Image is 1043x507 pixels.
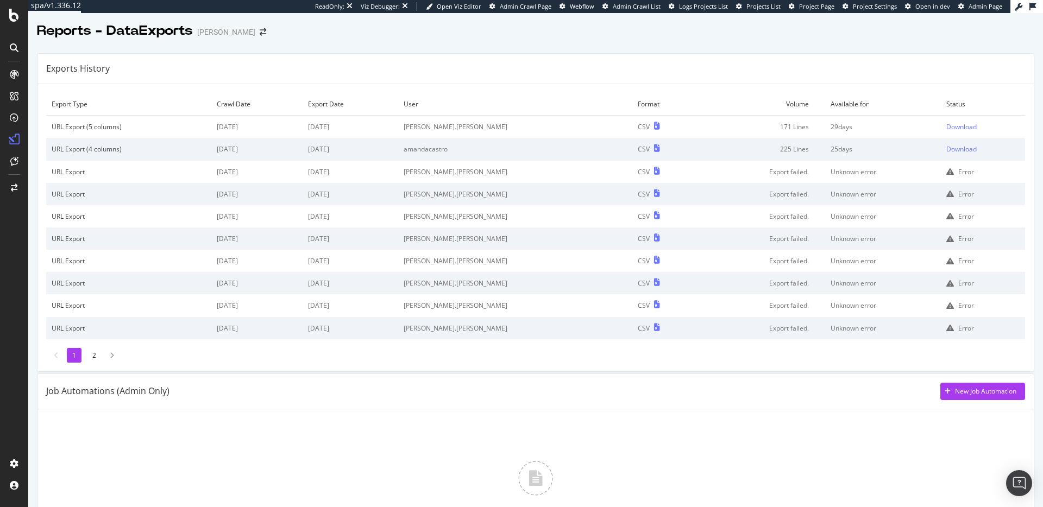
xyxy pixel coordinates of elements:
td: [DATE] [303,205,398,227]
div: Error [958,278,974,288]
div: CSV [638,301,650,310]
span: Project Page [799,2,834,10]
td: Export Type [46,93,211,116]
div: Error [958,301,974,310]
div: Download [946,144,977,154]
td: [DATE] [211,161,303,183]
td: [DATE] [211,227,303,250]
td: amandacastro [398,138,632,160]
td: Export failed. [700,161,825,183]
span: Open Viz Editor [437,2,481,10]
div: CSV [638,234,650,243]
a: Projects List [736,2,781,11]
td: [DATE] [303,161,398,183]
div: Reports - DataExports [37,22,193,40]
td: [PERSON_NAME].[PERSON_NAME] [398,272,632,294]
a: Project Settings [843,2,897,11]
td: Unknown error [825,205,940,227]
td: [DATE] [303,227,398,250]
div: CSV [638,324,650,333]
td: [PERSON_NAME].[PERSON_NAME] [398,116,632,138]
td: [DATE] [211,272,303,294]
td: [DATE] [303,294,398,316]
a: Download [946,122,1020,131]
td: Unknown error [825,250,940,272]
span: Admin Page [969,2,1002,10]
td: Crawl Date [211,93,303,116]
a: Admin Page [958,2,1002,11]
td: [DATE] [303,183,398,205]
td: [DATE] [303,317,398,339]
div: ReadOnly: [315,2,344,11]
div: New Job Automation [955,386,1016,396]
span: Open in dev [915,2,950,10]
td: Unknown error [825,183,940,205]
a: Download [946,144,1020,154]
td: [DATE] [211,294,303,316]
a: Open Viz Editor [426,2,481,11]
div: Error [958,167,974,176]
li: 2 [87,348,102,363]
td: [DATE] [303,138,398,160]
td: 29 days [825,116,940,138]
div: CSV [638,212,650,221]
div: Viz Debugger: [361,2,400,11]
div: URL Export [52,189,206,199]
div: Download [946,122,977,131]
td: Export failed. [700,183,825,205]
a: Open in dev [905,2,950,11]
span: Webflow [570,2,594,10]
div: CSV [638,144,650,154]
td: Available for [825,93,940,116]
td: Unknown error [825,161,940,183]
div: [PERSON_NAME] [197,27,255,37]
td: [DATE] [211,183,303,205]
li: 1 [67,348,81,363]
span: Projects List [746,2,781,10]
a: Logs Projects List [669,2,728,11]
td: [PERSON_NAME].[PERSON_NAME] [398,250,632,272]
div: URL Export [52,324,206,333]
td: 225 Lines [700,138,825,160]
span: Admin Crawl Page [500,2,551,10]
td: Unknown error [825,294,940,316]
div: Error [958,234,974,243]
div: CSV [638,122,650,131]
td: [DATE] [303,250,398,272]
button: New Job Automation [940,383,1025,400]
div: CSV [638,167,650,176]
td: 25 days [825,138,940,160]
td: Export failed. [700,272,825,294]
span: Admin Crawl List [613,2,661,10]
div: Error [958,324,974,333]
div: CSV [638,256,650,265]
div: Exports History [46,62,110,75]
td: Export Date [303,93,398,116]
td: Export failed. [700,227,825,250]
td: Status [941,93,1025,116]
td: Export failed. [700,250,825,272]
div: URL Export (5 columns) [52,122,206,131]
td: Volume [700,93,825,116]
div: Error [958,256,974,265]
td: [DATE] [211,250,303,272]
td: [PERSON_NAME].[PERSON_NAME] [398,317,632,339]
td: [PERSON_NAME].[PERSON_NAME] [398,183,632,205]
td: [DATE] [303,116,398,138]
div: Job Automations (Admin Only) [46,385,169,397]
div: URL Export [52,278,206,288]
div: CSV [638,189,650,199]
td: Export failed. [700,317,825,339]
div: CSV [638,278,650,288]
a: Admin Crawl Page [489,2,551,11]
td: [DATE] [211,205,303,227]
td: Export failed. [700,205,825,227]
td: Format [632,93,700,116]
td: User [398,93,632,116]
td: Unknown error [825,317,940,339]
span: Logs Projects List [679,2,728,10]
td: [DATE] [303,272,398,294]
td: Unknown error [825,272,940,294]
div: Error [958,189,974,199]
td: [PERSON_NAME].[PERSON_NAME] [398,294,632,316]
